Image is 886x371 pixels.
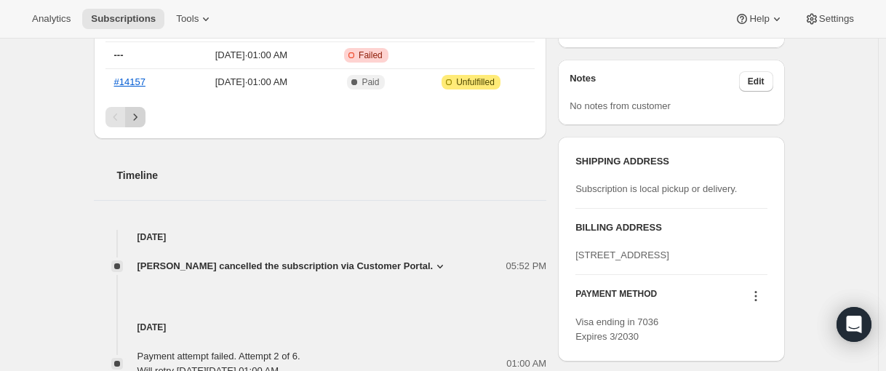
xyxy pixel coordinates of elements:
[506,356,546,371] span: 01:00 AM
[137,259,434,274] span: [PERSON_NAME] cancelled the subscription via Customer Portal.
[575,220,767,235] h3: BILLING ADDRESS
[749,13,769,25] span: Help
[575,288,657,308] h3: PAYMENT METHOD
[32,13,71,25] span: Analytics
[82,9,164,29] button: Subscriptions
[186,48,316,63] span: [DATE] · 01:00 AM
[575,316,658,342] span: Visa ending in 7036 Expires 3/2030
[125,107,145,127] button: Next
[117,168,547,183] h2: Timeline
[91,13,156,25] span: Subscriptions
[575,154,767,169] h3: SHIPPING ADDRESS
[570,100,671,111] span: No notes from customer
[506,259,547,274] span: 05:52 PM
[167,9,222,29] button: Tools
[726,9,792,29] button: Help
[105,107,535,127] nav: Pagination
[186,75,316,89] span: [DATE] · 01:00 AM
[456,76,495,88] span: Unfulfilled
[837,307,871,342] div: Open Intercom Messenger
[575,183,737,194] span: Subscription is local pickup or delivery.
[819,13,854,25] span: Settings
[23,9,79,29] button: Analytics
[796,9,863,29] button: Settings
[176,13,199,25] span: Tools
[137,259,448,274] button: [PERSON_NAME] cancelled the subscription via Customer Portal.
[575,250,669,260] span: [STREET_ADDRESS]
[94,320,547,335] h4: [DATE]
[739,71,773,92] button: Edit
[748,76,765,87] span: Edit
[359,49,383,61] span: Failed
[570,71,739,92] h3: Notes
[362,76,379,88] span: Paid
[114,49,124,60] span: ---
[94,230,547,244] h4: [DATE]
[114,76,145,87] a: #14157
